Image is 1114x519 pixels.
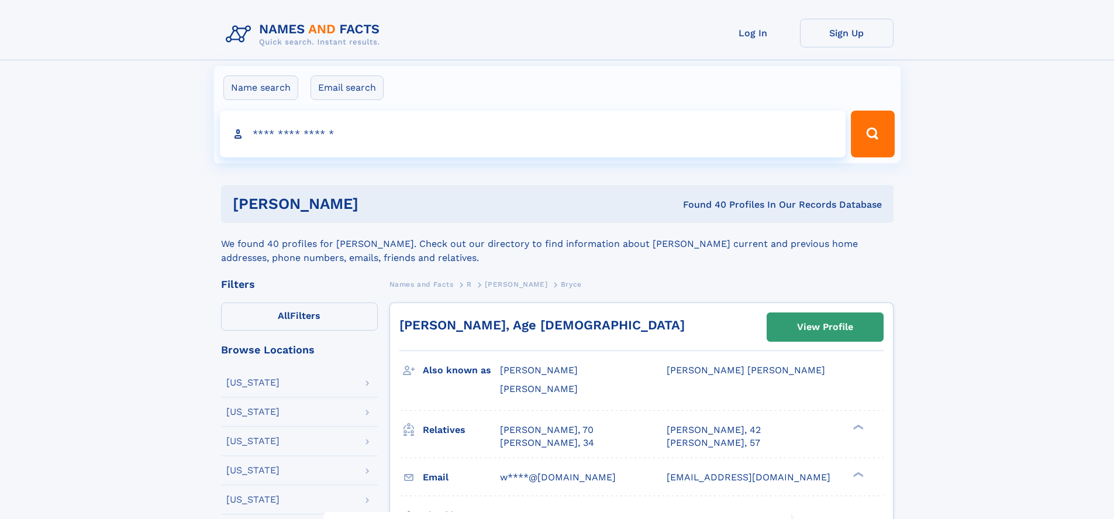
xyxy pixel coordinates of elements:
a: Names and Facts [389,277,454,291]
a: [PERSON_NAME], 70 [500,424,594,436]
a: [PERSON_NAME], 57 [667,436,760,449]
h3: Email [423,468,500,487]
div: ❯ [850,470,864,478]
a: [PERSON_NAME], 42 [667,424,761,436]
label: Name search [223,75,298,100]
a: [PERSON_NAME], 34 [500,436,594,449]
h3: Also known as [423,360,500,380]
span: [PERSON_NAME] [485,280,547,288]
label: Filters [221,303,378,331]
div: [US_STATE] [226,495,280,504]
span: [PERSON_NAME] [PERSON_NAME] [667,365,825,376]
div: We found 40 profiles for [PERSON_NAME]. Check out our directory to find information about [PERSON... [221,223,894,265]
div: ❯ [850,423,864,431]
span: [PERSON_NAME] [500,365,578,376]
a: View Profile [767,313,883,341]
span: R [467,280,472,288]
span: Bryce [561,280,582,288]
a: Sign Up [800,19,894,47]
div: [US_STATE] [226,378,280,387]
input: search input [220,111,846,157]
div: Found 40 Profiles In Our Records Database [520,198,882,211]
a: R [467,277,472,291]
span: [EMAIL_ADDRESS][DOMAIN_NAME] [667,472,830,483]
div: [US_STATE] [226,466,280,475]
h3: Relatives [423,420,500,440]
button: Search Button [851,111,894,157]
a: [PERSON_NAME] [485,277,547,291]
label: Email search [311,75,384,100]
div: [US_STATE] [226,436,280,446]
span: All [278,310,290,321]
img: Logo Names and Facts [221,19,389,50]
a: Log In [706,19,800,47]
a: [PERSON_NAME], Age [DEMOGRAPHIC_DATA] [399,318,685,332]
div: Filters [221,279,378,290]
div: Browse Locations [221,345,378,355]
span: [PERSON_NAME] [500,383,578,394]
div: View Profile [797,314,853,341]
h1: [PERSON_NAME] [233,197,521,211]
div: [US_STATE] [226,407,280,417]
